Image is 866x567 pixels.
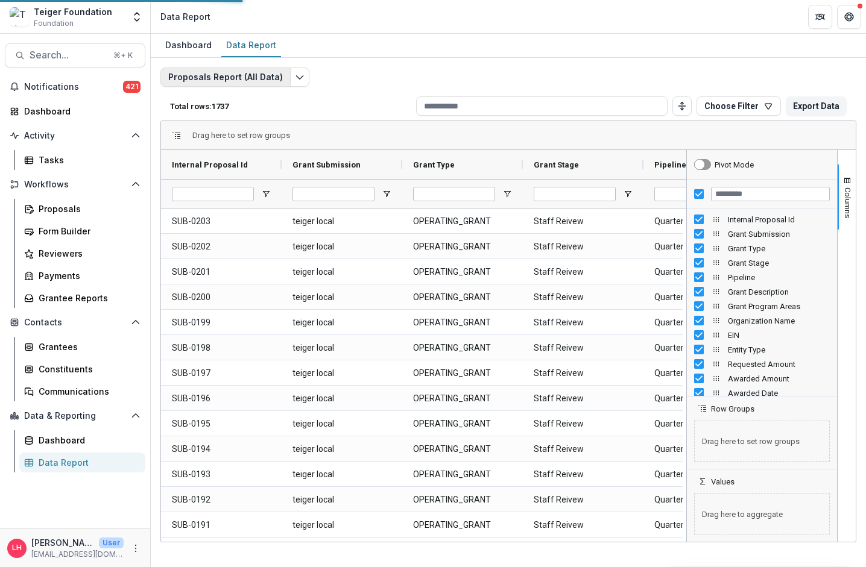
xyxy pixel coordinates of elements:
div: Data Report [221,36,281,54]
span: EIN [728,331,830,340]
div: Grant Program Areas Column [687,299,837,313]
span: Quarterly Hosting [654,462,753,487]
span: Quarterly Hosting [654,513,753,537]
button: Open Workflows [5,175,145,194]
span: OPERATING_GRANT [413,412,512,436]
div: Row Groups [192,131,290,140]
span: Staff Reivew [534,285,633,310]
button: Open Activity [5,126,145,145]
span: Staff Reivew [534,361,633,386]
a: Communications [19,381,145,401]
span: teiger local [292,487,391,512]
span: Quarterly Hosting [654,412,753,436]
nav: breadcrumb [156,8,215,25]
a: Grantee Reports [19,288,145,308]
div: Data Report [160,10,210,23]
span: Quarterly Hosting [654,437,753,462]
span: Entity Type [728,345,830,354]
div: Grantees [39,340,136,353]
span: Columns [843,187,852,218]
div: Form Builder [39,225,136,237]
div: Grant Type Column [687,241,837,255]
span: Notifications [24,82,123,92]
span: Quarterly Hosting [654,386,753,411]
span: Staff Reivew [534,487,633,512]
span: SUB-0200 [172,285,271,310]
span: Values [711,477,735,486]
button: Partners [808,5,832,29]
span: teiger local [292,437,391,462]
div: EIN Column [687,328,837,342]
a: Tasks [19,150,145,170]
span: Staff Reivew [534,234,633,259]
span: SUB-0194 [172,437,271,462]
span: teiger local [292,336,391,360]
div: Reviewers [39,247,136,260]
span: teiger local [292,310,391,335]
span: teiger local [292,412,391,436]
span: Staff Reivew [534,336,633,360]
span: Activity [24,131,126,141]
span: Pipeline [728,273,830,282]
div: Larissa Harris [12,544,22,552]
button: Get Help [837,5,861,29]
span: teiger local [292,209,391,234]
input: Pipeline Filter Input [654,187,736,201]
span: Grant Description [728,287,830,296]
div: Requested Amount Column [687,357,837,371]
span: Search... [30,49,106,61]
div: Teiger Foundation [34,5,112,18]
span: Quarterly Hosting [654,361,753,386]
div: Tasks [39,154,136,166]
span: Grant Program Areas [728,302,830,311]
span: SUB-0196 [172,386,271,411]
div: ⌘ + K [111,49,135,62]
span: OPERATING_GRANT [413,386,512,411]
span: Quarterly Hosting [654,234,753,259]
div: Proposals [39,202,136,215]
span: OPERATING_GRANT [413,234,512,259]
input: Grant Stage Filter Input [534,187,616,201]
div: Internal Proposal Id Column [687,212,837,227]
span: OPERATING_GRANT [413,285,512,310]
span: Staff Reivew [534,412,633,436]
button: Open Filter Menu [261,189,271,199]
span: Awarded Date [728,389,830,398]
button: Edit selected report [290,67,309,87]
span: teiger local [292,260,391,284]
p: [PERSON_NAME] [31,536,94,549]
span: Grant Submission [292,160,361,169]
span: Organization Name [728,316,830,325]
a: Form Builder [19,221,145,241]
span: Quarterly Hosting [654,310,753,335]
div: Row Groups [687,413,837,469]
span: teiger local [292,361,391,386]
span: Drag here to set row groups [192,131,290,140]
span: Quarterly Hosting [654,285,753,310]
div: Dashboard [24,105,136,117]
span: OPERATING_GRANT [413,336,512,360]
a: Payments [19,266,145,286]
span: Quarterly Hosting [654,209,753,234]
span: Quarterly Hosting [654,260,753,284]
span: SUB-0195 [172,412,271,436]
button: Open entity switcher [128,5,145,29]
span: teiger local [292,462,391,487]
a: Proposals [19,199,145,219]
a: Dashboard [160,34,216,57]
span: Quarterly Hosting [654,336,753,360]
span: Staff Reivew [534,310,633,335]
span: Grant Type [413,160,455,169]
button: Open Filter Menu [502,189,512,199]
div: Grantee Reports [39,292,136,304]
span: Data & Reporting [24,411,126,421]
span: Staff Reivew [534,209,633,234]
button: Export Data [786,96,847,116]
input: Grant Submission Filter Input [292,187,375,201]
span: Quarterly Hosting [654,487,753,512]
span: OPERATING_GRANT [413,462,512,487]
span: OPERATING_GRANT [413,487,512,512]
a: Reviewers [19,243,145,263]
button: Open Filter Menu [382,189,391,199]
span: Drag here to set row groups [694,421,830,462]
